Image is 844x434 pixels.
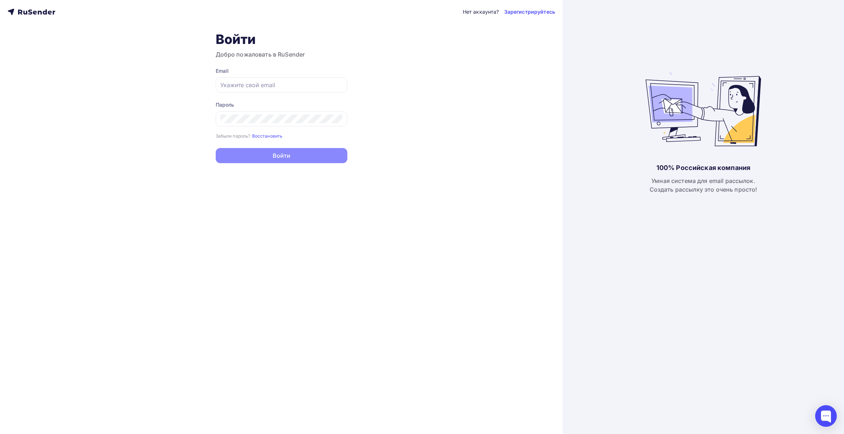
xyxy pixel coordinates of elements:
[216,67,347,75] div: Email
[216,50,347,59] h3: Добро пожаловать в RuSender
[216,101,347,108] div: Пароль
[220,81,343,89] input: Укажите свой email
[216,133,251,139] small: Забыли пароль?
[216,148,347,163] button: Войти
[463,8,499,15] div: Нет аккаунта?
[252,133,283,139] a: Восстановить
[504,8,555,15] a: Зарегистрируйтесь
[216,31,347,47] h1: Войти
[656,164,750,172] div: 100% Российская компания
[650,176,757,194] div: Умная система для email рассылок. Создать рассылку это очень просто!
